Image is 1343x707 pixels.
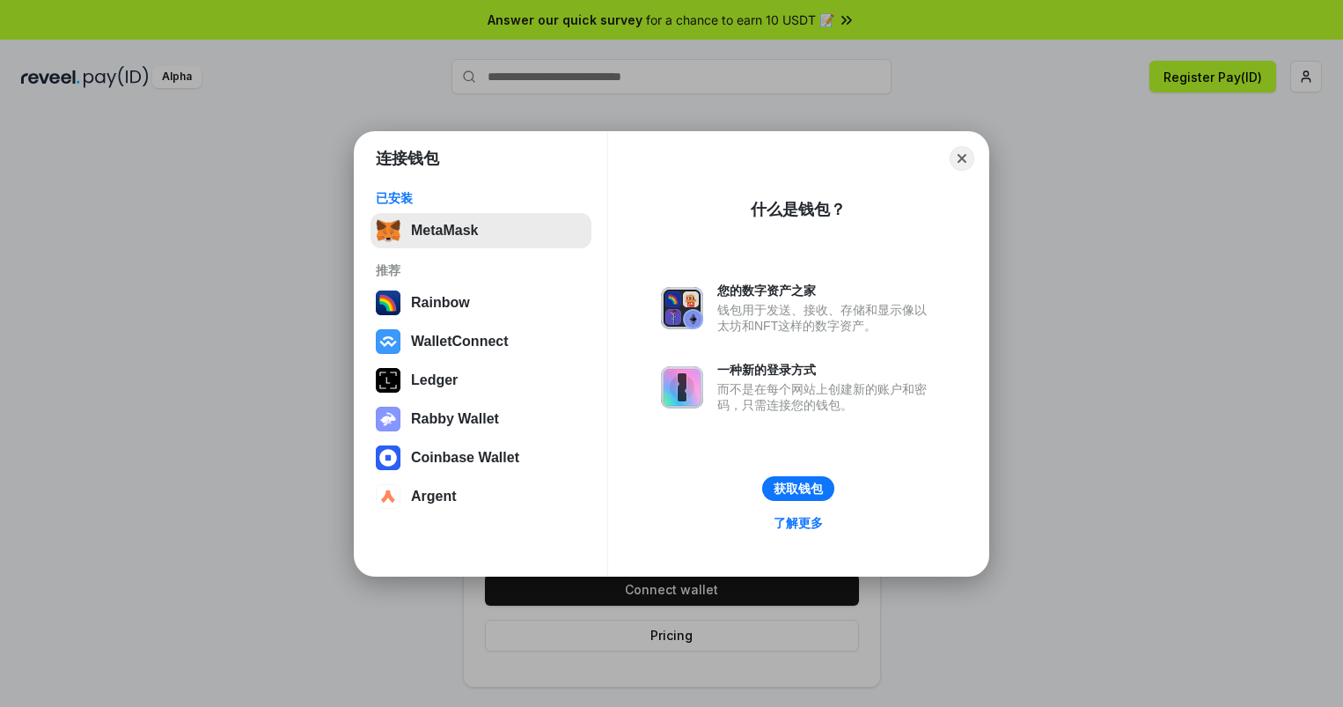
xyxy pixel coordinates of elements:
img: svg+xml,%3Csvg%20width%3D%2228%22%20height%3D%2228%22%20viewBox%3D%220%200%2028%2028%22%20fill%3D... [376,446,400,470]
button: Ledger [371,363,591,398]
div: 获取钱包 [774,481,823,497]
button: Rainbow [371,285,591,320]
img: svg+xml,%3Csvg%20xmlns%3D%22http%3A%2F%2Fwww.w3.org%2F2000%2Fsvg%22%20fill%3D%22none%22%20viewBox... [661,287,703,329]
button: WalletConnect [371,324,591,359]
div: WalletConnect [411,334,509,350]
div: 已安装 [376,190,586,206]
img: svg+xml,%3Csvg%20fill%3D%22none%22%20height%3D%2233%22%20viewBox%3D%220%200%2035%2033%22%20width%... [376,218,400,243]
a: 了解更多 [763,512,833,534]
div: MetaMask [411,223,478,239]
div: Argent [411,489,457,504]
img: svg+xml,%3Csvg%20width%3D%2228%22%20height%3D%2228%22%20viewBox%3D%220%200%2028%2028%22%20fill%3D... [376,484,400,509]
div: Ledger [411,372,458,388]
div: 而不是在每个网站上创建新的账户和密码，只需连接您的钱包。 [717,381,936,413]
img: svg+xml,%3Csvg%20xmlns%3D%22http%3A%2F%2Fwww.w3.org%2F2000%2Fsvg%22%20fill%3D%22none%22%20viewBox... [376,407,400,431]
h1: 连接钱包 [376,148,439,169]
div: 什么是钱包？ [751,199,846,220]
div: Coinbase Wallet [411,450,519,466]
div: Rabby Wallet [411,411,499,427]
img: svg+xml,%3Csvg%20width%3D%2228%22%20height%3D%2228%22%20viewBox%3D%220%200%2028%2028%22%20fill%3D... [376,329,400,354]
button: Rabby Wallet [371,401,591,437]
img: svg+xml,%3Csvg%20width%3D%22120%22%20height%3D%22120%22%20viewBox%3D%220%200%20120%20120%22%20fil... [376,291,400,315]
div: Rainbow [411,295,470,311]
div: 一种新的登录方式 [717,362,936,378]
div: 了解更多 [774,515,823,531]
img: svg+xml,%3Csvg%20xmlns%3D%22http%3A%2F%2Fwww.w3.org%2F2000%2Fsvg%22%20fill%3D%22none%22%20viewBox... [661,366,703,409]
div: 您的数字资产之家 [717,283,936,298]
div: 钱包用于发送、接收、存储和显示像以太坊和NFT这样的数字资产。 [717,302,936,334]
div: 推荐 [376,262,586,278]
button: Close [950,146,974,171]
img: svg+xml,%3Csvg%20xmlns%3D%22http%3A%2F%2Fwww.w3.org%2F2000%2Fsvg%22%20width%3D%2228%22%20height%3... [376,368,400,393]
button: Argent [371,479,591,514]
button: MetaMask [371,213,591,248]
button: 获取钱包 [762,476,834,501]
button: Coinbase Wallet [371,440,591,475]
